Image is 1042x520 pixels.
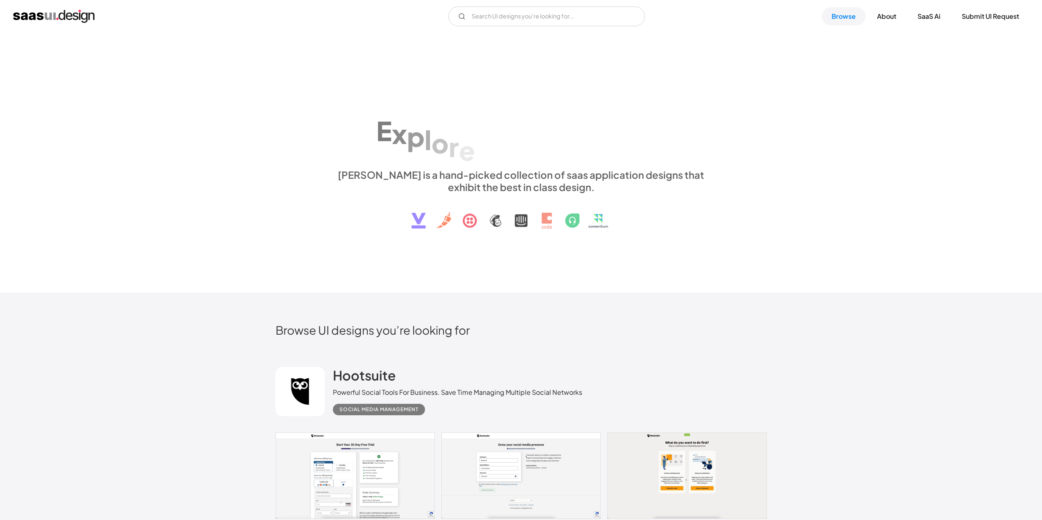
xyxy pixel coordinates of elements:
[333,367,396,387] a: Hootsuite
[407,121,425,152] div: p
[432,127,449,159] div: o
[449,131,459,162] div: r
[13,10,95,23] a: home
[822,7,866,25] a: Browse
[376,115,392,146] div: E
[952,7,1029,25] a: Submit UI Request
[333,98,710,161] h1: Explore SaaS UI design patterns & interactions.
[276,323,767,337] h2: Browse UI designs you’re looking for
[867,7,906,25] a: About
[333,169,710,193] div: [PERSON_NAME] is a hand-picked collection of saas application designs that exhibit the best in cl...
[339,405,418,414] div: Social Media Management
[392,118,407,149] div: x
[425,124,432,155] div: l
[908,7,950,25] a: SaaS Ai
[333,387,582,397] div: Powerful Social Tools For Business. Save Time Managing Multiple Social Networks
[448,7,645,26] form: Email Form
[397,193,645,236] img: text, icon, saas logo
[459,135,475,166] div: e
[333,367,396,383] h2: Hootsuite
[448,7,645,26] input: Search UI designs you're looking for...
